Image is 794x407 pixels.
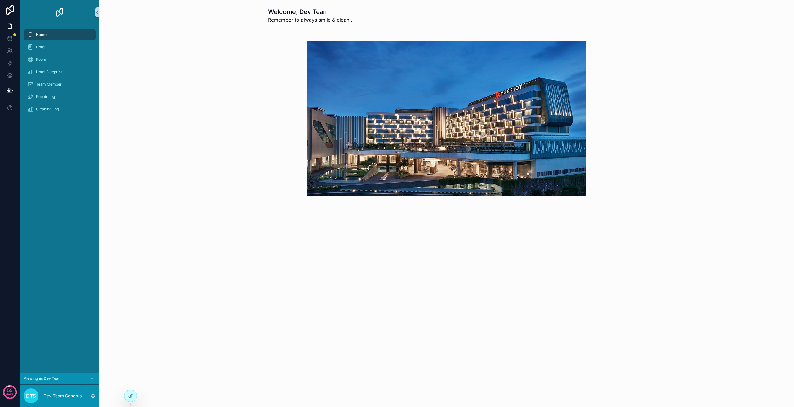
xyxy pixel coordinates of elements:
span: Remember to always smile & clean.. [268,16,352,24]
h1: Welcome, Dev Team [268,7,352,16]
p: days [6,390,14,398]
a: Home [24,29,96,40]
a: Room [24,54,96,65]
span: Cleaning Log [36,107,59,112]
span: Hotel Blueprint [36,69,62,74]
p: Dev Team Sonorus [43,393,82,399]
span: Viewing as Dev Team [24,376,62,381]
p: 55 [7,387,13,393]
a: Cleaning Log [24,104,96,115]
span: Room [36,57,46,62]
span: Hotel [36,45,45,50]
a: Hotel [24,42,96,53]
a: Repair Log [24,91,96,102]
span: Repair Log [36,94,55,99]
span: Team Member [36,82,62,87]
img: 35364-yogyakarta-marriott-hotel.jpg [307,41,586,196]
a: Team Member [24,79,96,90]
span: DTS [26,392,36,400]
img: App logo [55,7,65,17]
div: scrollable content [20,25,99,123]
span: Home [36,32,47,37]
a: Hotel Blueprint [24,66,96,77]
